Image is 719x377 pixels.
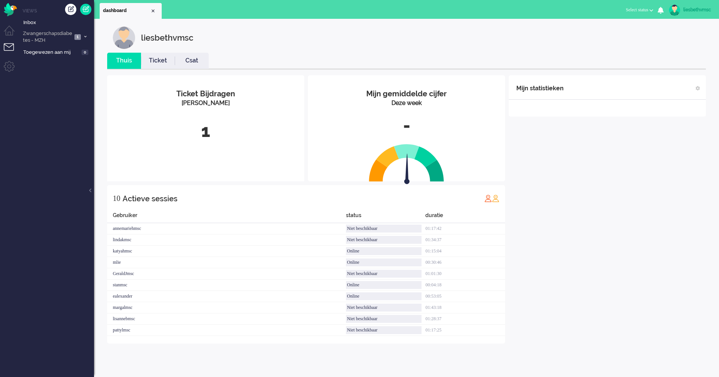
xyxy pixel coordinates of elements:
div: Niet beschikbaar [346,315,422,323]
div: lindakmsc [107,234,346,246]
div: 00:04:18 [425,280,505,291]
div: lisannebmsc [107,313,346,325]
div: annemariehmsc [107,223,346,234]
li: Dashboard menu [4,26,21,43]
img: semi_circle.svg [369,144,444,182]
div: margalmsc [107,302,346,313]
div: Online [346,292,422,300]
div: katyahmsc [107,246,346,257]
div: 10 [113,191,120,206]
div: 01:28:37 [425,313,505,325]
div: 01:15:04 [425,246,505,257]
li: Tickets menu [4,43,21,60]
span: 1 [74,34,81,40]
li: Select status [621,2,658,19]
a: Toegewezen aan mij 0 [22,48,94,56]
li: Thuis [107,53,141,69]
a: liesbethvmsc [667,5,711,16]
div: GeraldJmsc [107,268,346,280]
img: profile_red.svg [484,195,492,202]
img: flow_omnibird.svg [4,3,17,16]
div: 1 [113,119,299,144]
span: Toegewezen aan mij [23,49,79,56]
li: Admin menu [4,61,21,78]
span: 0 [82,50,88,55]
div: Ticket Bijdragen [113,88,299,99]
span: Inbox [23,19,94,26]
div: Close tab [150,8,156,14]
a: Inbox [22,18,94,26]
div: mlie [107,257,346,268]
li: Ticket [141,53,175,69]
div: Deze week [314,99,499,108]
div: duratie [425,211,505,223]
div: Online [346,281,422,289]
span: Select status [626,7,648,12]
a: Ticket [141,56,175,65]
div: ealexander [107,291,346,302]
div: 01:17:42 [425,223,505,234]
div: 01:43:18 [425,302,505,313]
img: profile_orange.svg [492,195,499,202]
div: Niet beschikbaar [346,225,422,233]
button: Select status [621,5,658,15]
a: Quick Ticket [80,4,91,15]
div: - [314,113,499,138]
div: pattylmsc [107,325,346,336]
div: Actieve sessies [123,191,177,206]
div: 01:01:30 [425,268,505,280]
li: Csat [175,53,209,69]
div: Mijn gemiddelde cijfer [314,88,499,99]
div: [PERSON_NAME] [113,99,299,108]
div: Online [346,258,422,266]
a: Thuis [107,56,141,65]
div: Niet beschikbaar [346,304,422,312]
div: Gebruiker [107,211,346,223]
div: Niet beschikbaar [346,326,422,334]
div: Mijn statistieken [516,81,564,96]
div: liesbethvmsc [141,26,193,49]
img: customer.svg [113,26,135,49]
div: 01:34:37 [425,234,505,246]
div: 00:30:46 [425,257,505,268]
div: 01:17:25 [425,325,505,336]
img: avatar [669,5,680,16]
li: Dashboard [100,3,162,19]
span: Zwangerschapsdiabetes - MZH [22,30,72,44]
div: Niet beschikbaar [346,270,422,278]
span: dashboard [103,8,150,14]
div: stanmsc [107,280,346,291]
li: Views [23,8,94,14]
a: Omnidesk [4,5,17,11]
div: Online [346,247,422,255]
div: 00:53:05 [425,291,505,302]
img: arrow.svg [391,154,423,186]
div: status [346,211,426,223]
div: Niet beschikbaar [346,236,422,244]
a: Csat [175,56,209,65]
div: liesbethvmsc [683,6,711,14]
div: Creëer ticket [65,4,76,15]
